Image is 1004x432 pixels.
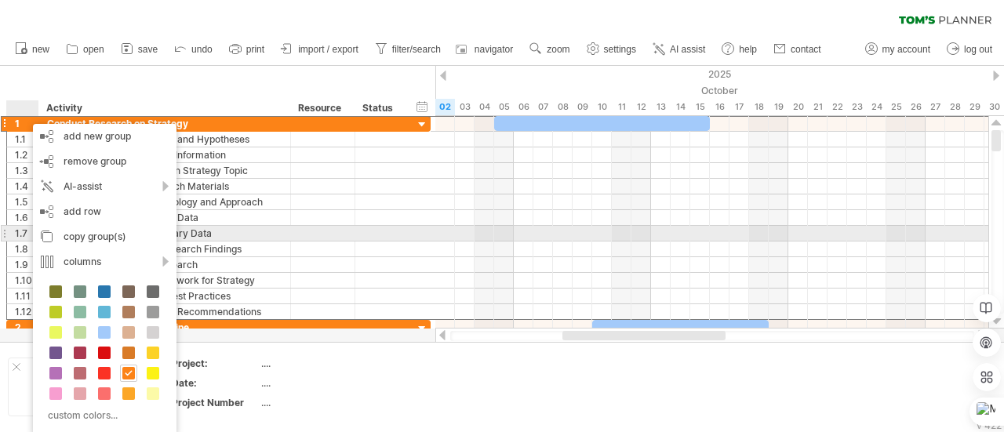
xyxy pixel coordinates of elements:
[867,99,886,115] div: Friday, 24 October 2025
[8,358,155,416] div: Add your own logo
[494,99,514,115] div: Sunday, 5 October 2025
[172,396,258,409] div: Project Number
[33,224,176,249] div: copy group(s)
[261,357,393,370] div: ....
[670,44,705,55] span: AI assist
[41,405,164,426] div: custom colors...
[392,44,441,55] span: filter/search
[690,99,710,115] div: Wednesday, 15 October 2025
[769,99,788,115] div: Sunday, 19 October 2025
[906,99,926,115] div: Sunday, 26 October 2025
[943,39,997,60] a: log out
[808,99,828,115] div: Tuesday, 21 October 2025
[945,99,965,115] div: Tuesday, 28 October 2025
[277,39,363,60] a: import / export
[46,100,282,116] div: Activity
[33,249,176,274] div: columns
[47,116,282,131] div: Conduct Research on Strategy
[788,99,808,115] div: Monday, 20 October 2025
[984,99,1004,115] div: Thursday, 30 October 2025
[33,199,176,224] div: add row
[15,210,38,225] div: 1.6
[739,44,757,55] span: help
[553,99,573,115] div: Wednesday, 8 October 2025
[453,39,518,60] a: navigator
[533,99,553,115] div: Tuesday, 7 October 2025
[547,44,569,55] span: zoom
[882,44,930,55] span: my account
[298,100,346,116] div: Resource
[671,99,690,115] div: Tuesday, 14 October 2025
[261,396,393,409] div: ....
[33,174,176,199] div: AI-assist
[631,99,651,115] div: Sunday, 12 October 2025
[475,44,513,55] span: navigator
[138,44,158,55] span: save
[15,241,38,256] div: 1.8
[191,44,213,55] span: undo
[246,44,264,55] span: print
[583,39,641,60] a: settings
[117,39,162,60] a: save
[729,99,749,115] div: Friday, 17 October 2025
[172,357,258,370] div: Project:
[965,99,984,115] div: Wednesday, 29 October 2025
[612,99,631,115] div: Saturday, 11 October 2025
[83,44,104,55] span: open
[749,99,769,115] div: Saturday, 18 October 2025
[475,99,494,115] div: Saturday, 4 October 2025
[828,99,847,115] div: Wednesday, 22 October 2025
[769,39,826,60] a: contact
[15,163,38,178] div: 1.3
[62,39,109,60] a: open
[64,155,126,167] span: remove group
[15,257,38,272] div: 1.9
[170,39,217,60] a: undo
[964,44,992,55] span: log out
[298,44,358,55] span: import / export
[362,100,397,116] div: Status
[847,99,867,115] div: Thursday, 23 October 2025
[573,99,592,115] div: Thursday, 9 October 2025
[861,39,935,60] a: my account
[435,99,455,115] div: Thursday, 2 October 2025
[15,179,38,194] div: 1.4
[977,419,1002,431] div: v 422
[718,39,762,60] a: help
[592,99,612,115] div: Friday, 10 October 2025
[261,376,393,390] div: ....
[514,99,533,115] div: Monday, 6 October 2025
[15,116,38,131] div: 1
[371,39,446,60] a: filter/search
[11,39,54,60] a: new
[15,194,38,209] div: 1.5
[15,289,38,303] div: 1.11
[15,304,38,319] div: 1.12
[455,99,475,115] div: Friday, 3 October 2025
[172,376,258,390] div: Date:
[604,44,636,55] span: settings
[15,147,38,162] div: 1.2
[15,320,38,335] div: 2
[649,39,710,60] a: AI assist
[886,99,906,115] div: Saturday, 25 October 2025
[15,132,38,147] div: 1.1
[32,44,49,55] span: new
[33,124,176,149] div: add new group
[15,226,38,241] div: 1.7
[791,44,821,55] span: contact
[710,99,729,115] div: Thursday, 16 October 2025
[15,273,38,288] div: 1.10
[926,99,945,115] div: Monday, 27 October 2025
[651,99,671,115] div: Monday, 13 October 2025
[225,39,269,60] a: print
[526,39,574,60] a: zoom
